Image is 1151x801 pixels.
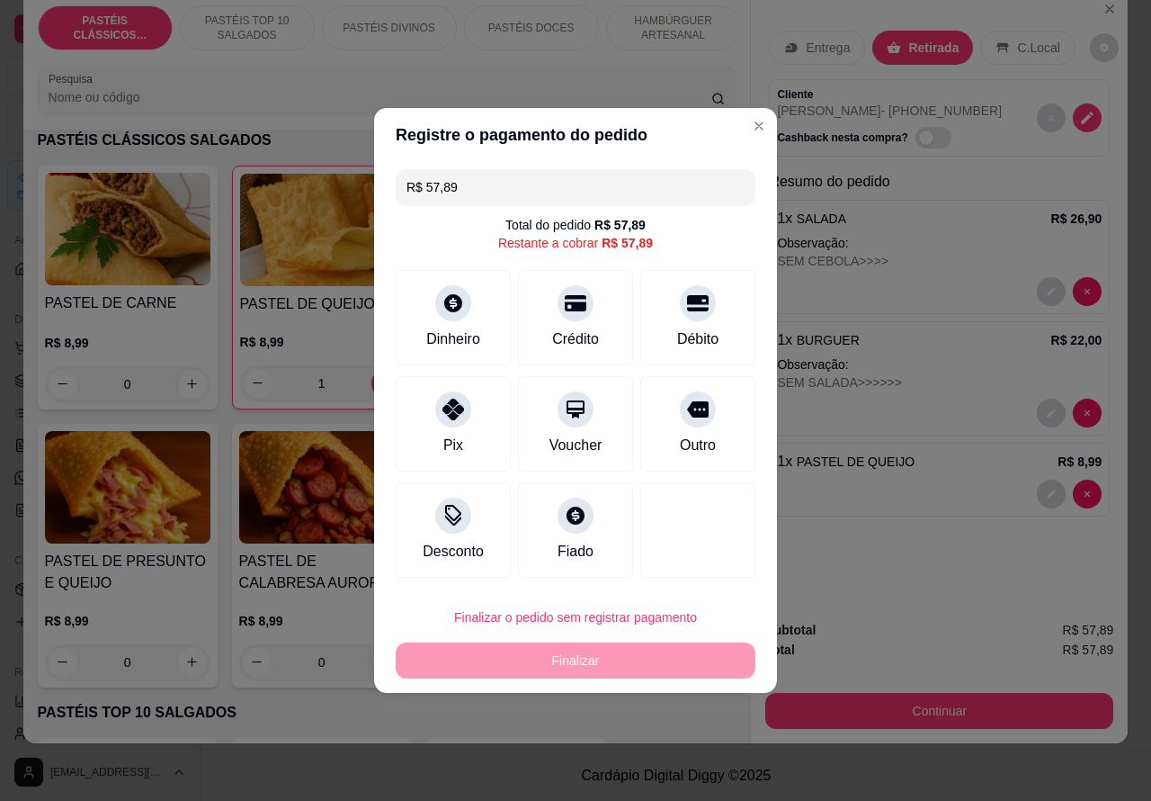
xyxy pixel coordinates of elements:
div: Fiado [558,541,593,562]
button: Close [745,112,773,140]
div: Crédito [552,328,599,350]
div: Restante a cobrar [498,234,653,252]
input: Ex.: hambúrguer de cordeiro [406,169,745,205]
button: Finalizar o pedido sem registrar pagamento [396,599,755,635]
div: R$ 57,89 [602,234,653,252]
div: Pix [443,435,463,456]
div: R$ 57,89 [594,216,646,234]
div: Dinheiro [426,328,480,350]
header: Registre o pagamento do pedido [374,108,777,162]
div: Voucher [549,435,602,456]
div: Desconto [423,541,484,562]
div: Outro [680,435,716,456]
div: Total do pedido [505,216,646,234]
div: Débito [677,328,718,350]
